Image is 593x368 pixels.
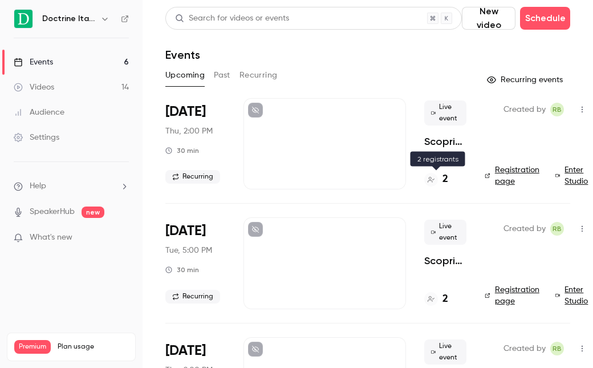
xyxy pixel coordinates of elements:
[442,292,448,307] h4: 2
[175,13,289,25] div: Search for videos or events
[165,98,225,189] div: Sep 18 Thu, 2:00 PM (Europe/Paris)
[165,103,206,121] span: [DATE]
[424,220,466,245] span: Live event
[485,164,542,187] a: Registration page
[14,107,64,118] div: Audience
[424,339,466,365] span: Live event
[485,284,542,307] a: Registration page
[14,56,53,68] div: Events
[165,245,212,256] span: Tue, 5:00 PM
[165,126,213,137] span: Thu, 2:00 PM
[115,233,129,243] iframe: Noticeable Trigger
[503,103,546,116] span: Created by
[30,232,72,244] span: What's new
[553,222,562,236] span: RB
[14,82,54,93] div: Videos
[42,13,96,25] h6: Doctrine Italia
[165,66,205,84] button: Upcoming
[550,342,564,355] span: Romain Ballereau
[424,254,466,268] a: Scoprite le novità dell'IA giuridica in azione
[239,66,278,84] button: Recurring
[14,132,59,143] div: Settings
[462,7,515,30] button: New video
[14,340,51,354] span: Premium
[442,172,448,187] h4: 2
[30,180,46,192] span: Help
[14,10,33,28] img: Doctrine Italia
[165,170,220,184] span: Recurring
[165,290,220,304] span: Recurring
[550,103,564,116] span: Romain Ballereau
[424,100,466,126] span: Live event
[555,164,591,187] a: Enter Studio
[165,222,206,240] span: [DATE]
[553,342,562,355] span: RB
[165,265,199,274] div: 30 min
[165,342,206,360] span: [DATE]
[82,207,104,218] span: new
[165,48,200,62] h1: Events
[555,284,591,307] a: Enter Studio
[424,292,448,307] a: 2
[520,7,570,30] button: Schedule
[424,172,448,187] a: 2
[165,146,199,155] div: 30 min
[482,71,570,89] button: Recurring events
[30,206,75,218] a: SpeakerHub
[424,135,466,148] a: Scoprite le novità dell'IA giuridica in azione
[550,222,564,236] span: Romain Ballereau
[165,217,225,309] div: Sep 23 Tue, 5:00 PM (Europe/Paris)
[214,66,230,84] button: Past
[58,342,128,351] span: Plan usage
[553,103,562,116] span: RB
[503,342,546,355] span: Created by
[503,222,546,236] span: Created by
[14,180,129,192] li: help-dropdown-opener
